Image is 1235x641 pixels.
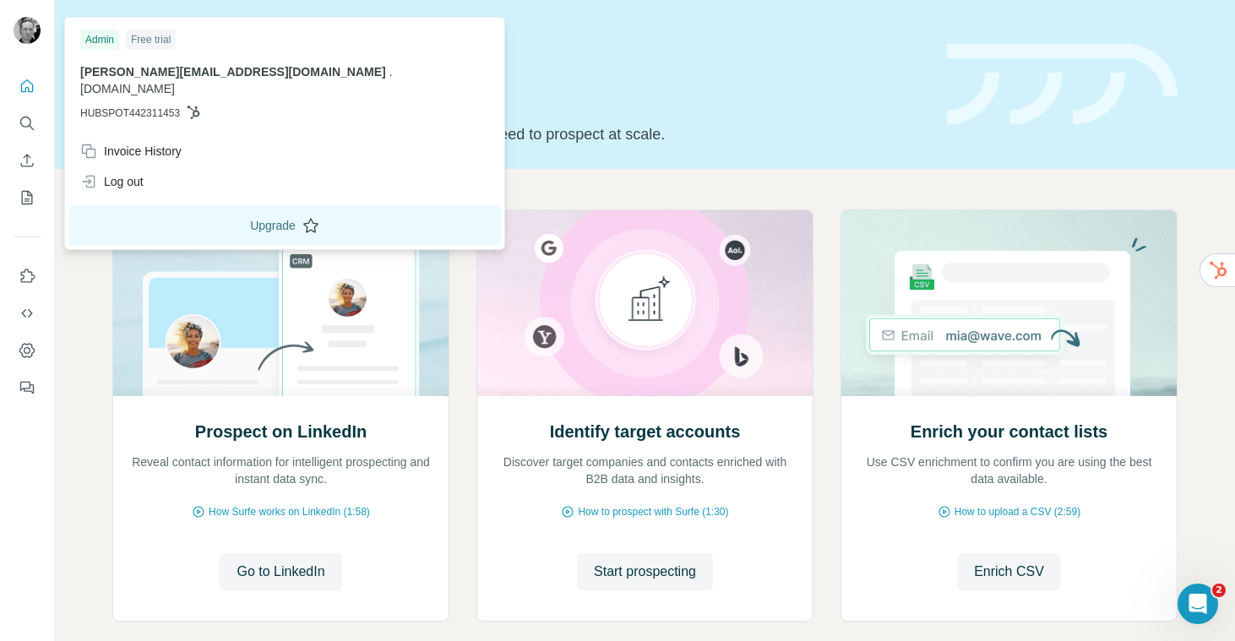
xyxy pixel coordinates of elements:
[14,298,41,329] button: Use Surfe API
[14,182,41,213] button: My lists
[1178,584,1218,624] iframe: Intercom live chat
[476,210,813,396] img: Identify target accounts
[112,122,927,146] p: Pick your starting point and we’ll provide everything you need to prospect at scale.
[195,420,367,443] h2: Prospect on LinkedIn
[947,44,1178,126] img: banner
[80,143,182,160] div: Invoice History
[911,420,1107,443] h2: Enrich your contact lists
[126,30,176,50] div: Free trial
[80,82,175,95] span: [DOMAIN_NAME]
[80,30,119,50] div: Admin
[14,372,41,403] button: Feedback
[68,205,501,246] button: Upgrade
[957,553,1061,590] button: Enrich CSV
[858,454,1160,487] p: Use CSV enrichment to confirm you are using the best data available.
[14,71,41,101] button: Quick start
[578,504,728,519] span: How to prospect with Surfe (1:30)
[389,65,393,79] span: .
[14,145,41,176] button: Enrich CSV
[550,420,741,443] h2: Identify target accounts
[14,261,41,291] button: Use Surfe on LinkedIn
[220,553,341,590] button: Go to LinkedIn
[494,454,796,487] p: Discover target companies and contacts enriched with B2B data and insights.
[112,210,449,396] img: Prospect on LinkedIn
[14,17,41,44] img: Avatar
[594,562,696,582] span: Start prospecting
[974,562,1044,582] span: Enrich CSV
[130,454,432,487] p: Reveal contact information for intelligent prospecting and instant data sync.
[80,173,144,190] div: Log out
[14,108,41,139] button: Search
[209,504,370,519] span: How Surfe works on LinkedIn (1:58)
[955,504,1080,519] span: How to upload a CSV (2:59)
[80,106,180,121] span: HUBSPOT442311453
[577,553,713,590] button: Start prospecting
[1212,584,1226,597] span: 2
[80,65,386,79] span: [PERSON_NAME][EMAIL_ADDRESS][DOMAIN_NAME]
[112,79,927,112] h1: Let’s prospect together
[112,31,927,48] div: Quick start
[841,210,1178,396] img: Enrich your contact lists
[14,335,41,366] button: Dashboard
[237,562,324,582] span: Go to LinkedIn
